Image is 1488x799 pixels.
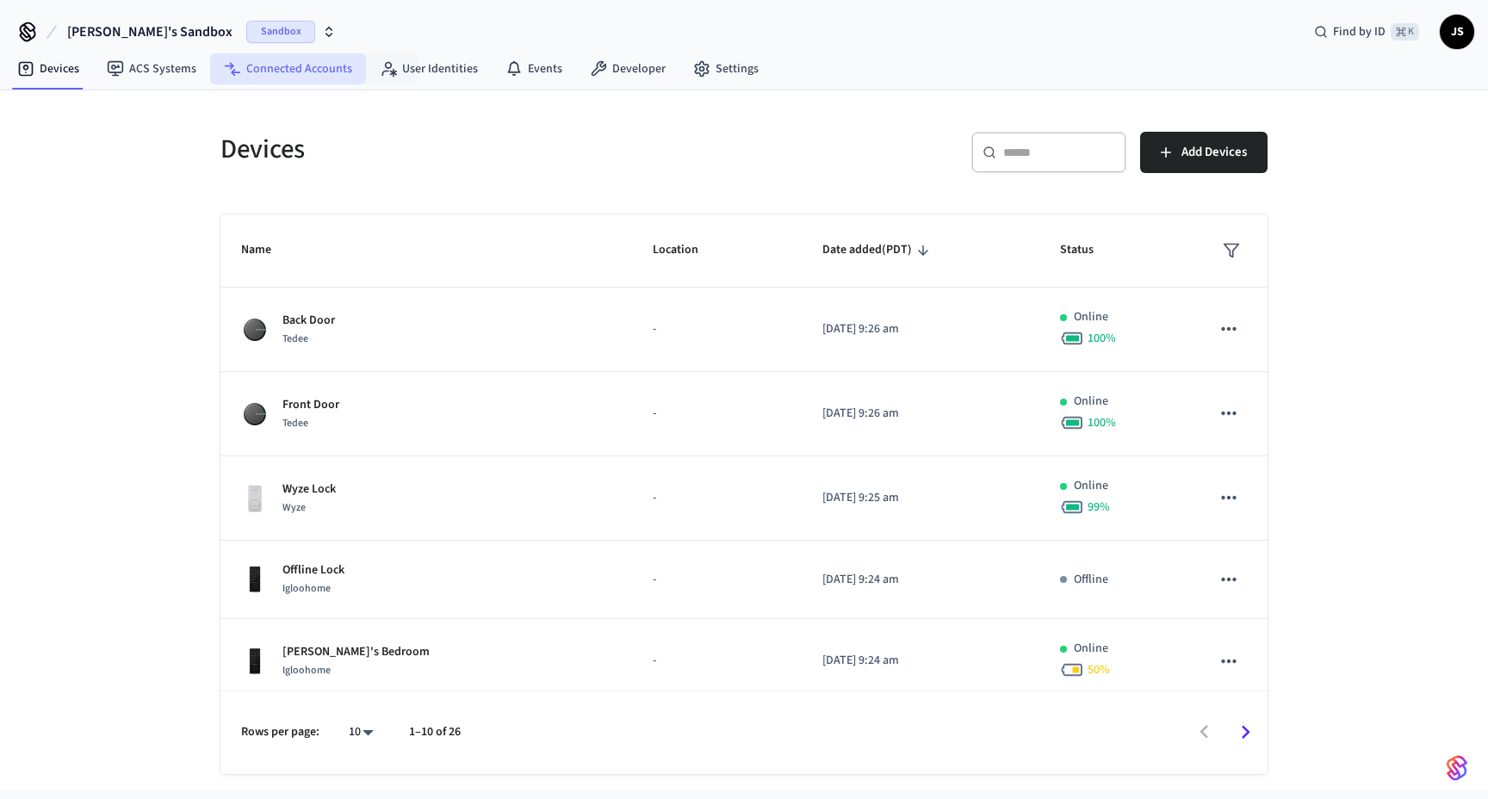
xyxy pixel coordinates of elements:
span: Tedee [282,416,308,430]
p: Online [1074,640,1108,658]
h5: Devices [220,132,734,167]
a: Connected Accounts [210,53,366,84]
p: [DATE] 9:26 am [822,320,1019,338]
img: igloohome_deadbolt_2e [241,647,269,675]
img: Tedee Smart Lock [241,400,269,428]
p: Rows per page: [241,723,319,741]
span: Location [653,237,721,263]
span: Find by ID [1333,23,1386,40]
span: 50 % [1088,661,1110,678]
p: - [653,405,781,423]
div: Find by ID⌘ K [1300,16,1433,47]
p: Offline Lock [282,561,344,579]
p: - [653,320,781,338]
span: 100 % [1088,414,1116,431]
span: Tedee [282,331,308,346]
span: JS [1441,16,1472,47]
span: [PERSON_NAME]'s Sandbox [67,22,232,42]
p: 1–10 of 26 [409,723,461,741]
a: Settings [679,53,772,84]
p: [PERSON_NAME]'s Bedroom [282,643,430,661]
span: Date added(PDT) [822,237,934,263]
button: Go to next page [1225,712,1266,753]
span: Wyze [282,500,306,515]
a: ACS Systems [93,53,210,84]
a: Events [492,53,576,84]
span: Igloohome [282,581,331,596]
span: 100 % [1088,330,1116,347]
span: Sandbox [246,21,315,43]
img: Tedee Smart Lock [241,316,269,344]
p: - [653,489,781,507]
p: Offline [1074,571,1108,589]
p: [DATE] 9:26 am [822,405,1019,423]
button: JS [1440,15,1474,49]
span: ⌘ K [1391,23,1419,40]
p: Front Door [282,396,339,414]
img: Wyze Lock [241,485,269,512]
span: Igloohome [282,663,331,678]
p: Online [1074,477,1108,495]
p: Online [1074,393,1108,411]
p: Back Door [282,312,335,330]
span: Add Devices [1181,141,1247,164]
img: igloohome_deadbolt_2s [241,566,269,593]
p: - [653,571,781,589]
span: 99 % [1088,499,1110,516]
span: Status [1060,237,1116,263]
button: Add Devices [1140,132,1268,173]
p: [DATE] 9:24 am [822,652,1019,670]
span: Name [241,237,294,263]
p: [DATE] 9:24 am [822,571,1019,589]
img: SeamLogoGradient.69752ec5.svg [1447,754,1467,782]
div: 10 [340,720,381,745]
p: - [653,652,781,670]
a: Developer [576,53,679,84]
p: Online [1074,308,1108,326]
a: User Identities [366,53,492,84]
a: Devices [3,53,93,84]
p: Wyze Lock [282,480,336,499]
p: [DATE] 9:25 am [822,489,1019,507]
